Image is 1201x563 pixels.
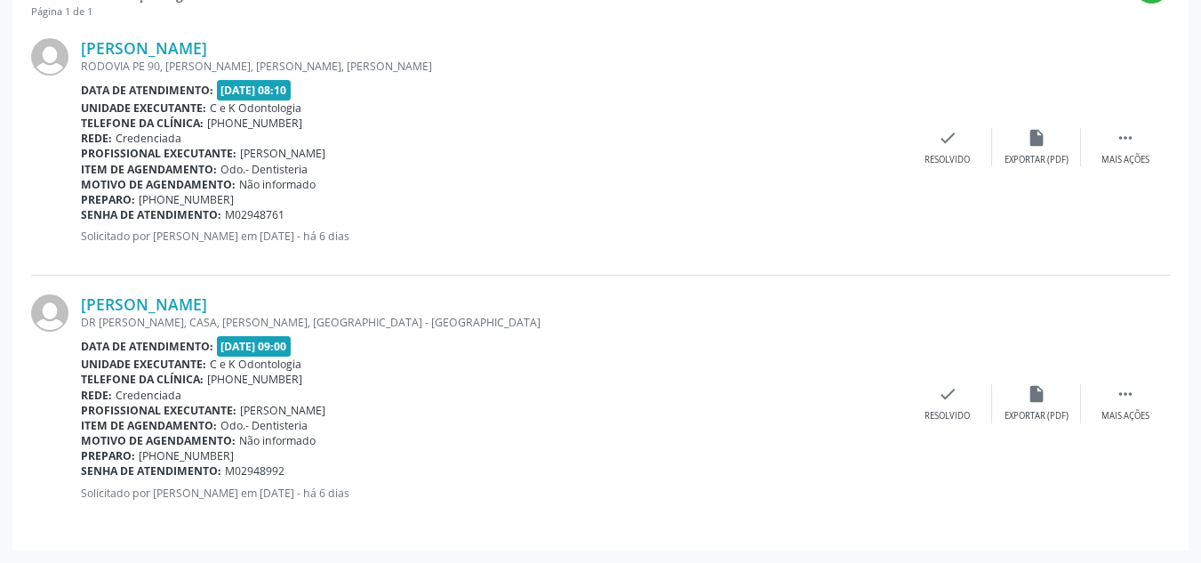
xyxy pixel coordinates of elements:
span: [PHONE_NUMBER] [139,192,234,207]
span: Não informado [239,177,316,192]
i: insert_drive_file [1027,128,1046,148]
b: Preparo: [81,192,135,207]
span: C e K Odontologia [210,101,301,116]
span: C e K Odontologia [210,357,301,372]
img: img [31,38,68,76]
span: Odo.- Dentisteria [220,162,308,177]
div: Exportar (PDF) [1005,154,1069,166]
i: insert_drive_file [1027,384,1046,404]
b: Senha de atendimento: [81,463,221,479]
b: Rede: [81,388,112,403]
b: Data de atendimento: [81,339,213,354]
span: [PHONE_NUMBER] [207,116,302,131]
b: Senha de atendimento: [81,207,221,222]
div: Página 1 de 1 [31,4,235,20]
b: Motivo de agendamento: [81,177,236,192]
div: RODOVIA PE 90, [PERSON_NAME], [PERSON_NAME], [PERSON_NAME] [81,59,903,74]
b: Unidade executante: [81,357,206,372]
span: M02948992 [225,463,284,479]
i: check [938,384,957,404]
div: Resolvido [925,410,970,422]
b: Unidade executante: [81,101,206,116]
b: Profissional executante: [81,403,236,418]
i:  [1116,128,1135,148]
div: Resolvido [925,154,970,166]
span: [PHONE_NUMBER] [139,448,234,463]
span: [DATE] 09:00 [217,336,292,357]
b: Data de atendimento: [81,83,213,98]
b: Rede: [81,131,112,146]
span: Credenciada [116,388,181,403]
div: DR [PERSON_NAME], CASA, [PERSON_NAME], [GEOGRAPHIC_DATA] - [GEOGRAPHIC_DATA] [81,315,903,330]
b: Item de agendamento: [81,418,217,433]
span: Odo.- Dentisteria [220,418,308,433]
a: [PERSON_NAME] [81,294,207,314]
p: Solicitado por [PERSON_NAME] em [DATE] - há 6 dias [81,486,903,501]
b: Preparo: [81,448,135,463]
img: img [31,294,68,332]
a: [PERSON_NAME] [81,38,207,58]
span: [DATE] 08:10 [217,80,292,101]
span: Credenciada [116,131,181,146]
b: Profissional executante: [81,146,236,161]
b: Motivo de agendamento: [81,433,236,448]
i:  [1116,384,1135,404]
p: Solicitado por [PERSON_NAME] em [DATE] - há 6 dias [81,229,903,244]
div: Mais ações [1101,410,1149,422]
div: Exportar (PDF) [1005,410,1069,422]
i: check [938,128,957,148]
b: Telefone da clínica: [81,372,204,387]
span: [PHONE_NUMBER] [207,372,302,387]
div: Mais ações [1101,154,1149,166]
b: Item de agendamento: [81,162,217,177]
span: Não informado [239,433,316,448]
b: Telefone da clínica: [81,116,204,131]
span: [PERSON_NAME] [240,146,325,161]
span: [PERSON_NAME] [240,403,325,418]
span: M02948761 [225,207,284,222]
